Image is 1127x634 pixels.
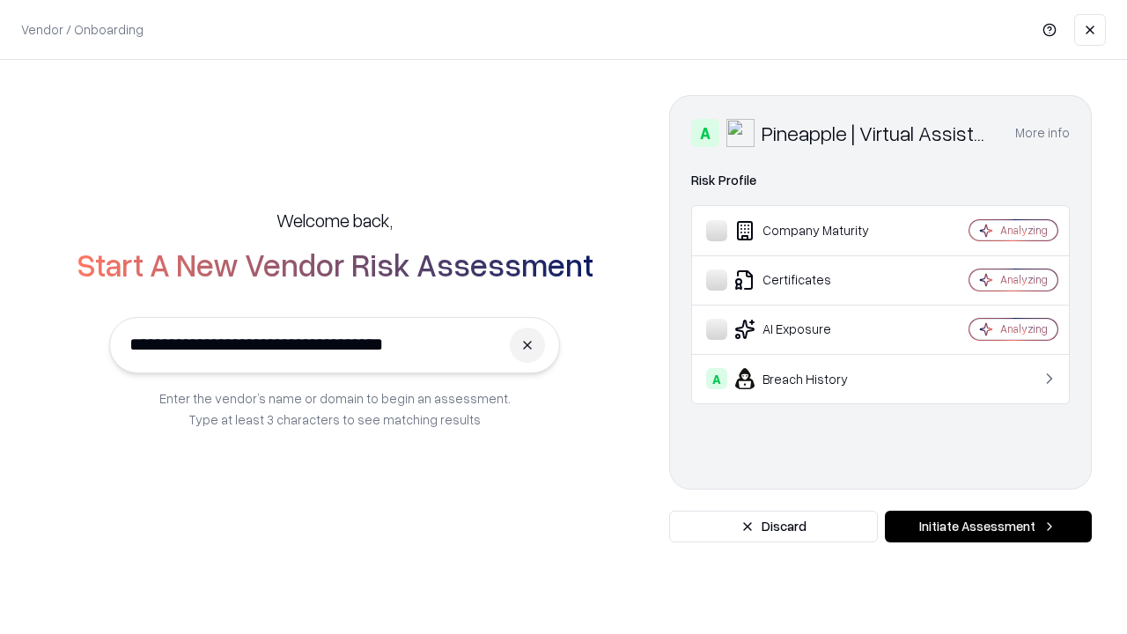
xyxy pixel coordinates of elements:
div: A [691,119,719,147]
img: Pineapple | Virtual Assistant Agency [726,119,755,147]
button: Discard [669,511,878,542]
div: Analyzing [1000,321,1048,336]
div: A [706,368,727,389]
p: Enter the vendor’s name or domain to begin an assessment. Type at least 3 characters to see match... [159,387,511,430]
h5: Welcome back, [276,208,393,232]
div: Pineapple | Virtual Assistant Agency [762,119,994,147]
div: Certificates [706,269,917,291]
button: More info [1015,117,1070,149]
div: Analyzing [1000,272,1048,287]
div: Risk Profile [691,170,1070,191]
div: Analyzing [1000,223,1048,238]
div: AI Exposure [706,319,917,340]
p: Vendor / Onboarding [21,20,144,39]
button: Initiate Assessment [885,511,1092,542]
h2: Start A New Vendor Risk Assessment [77,247,593,282]
div: Breach History [706,368,917,389]
div: Company Maturity [706,220,917,241]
